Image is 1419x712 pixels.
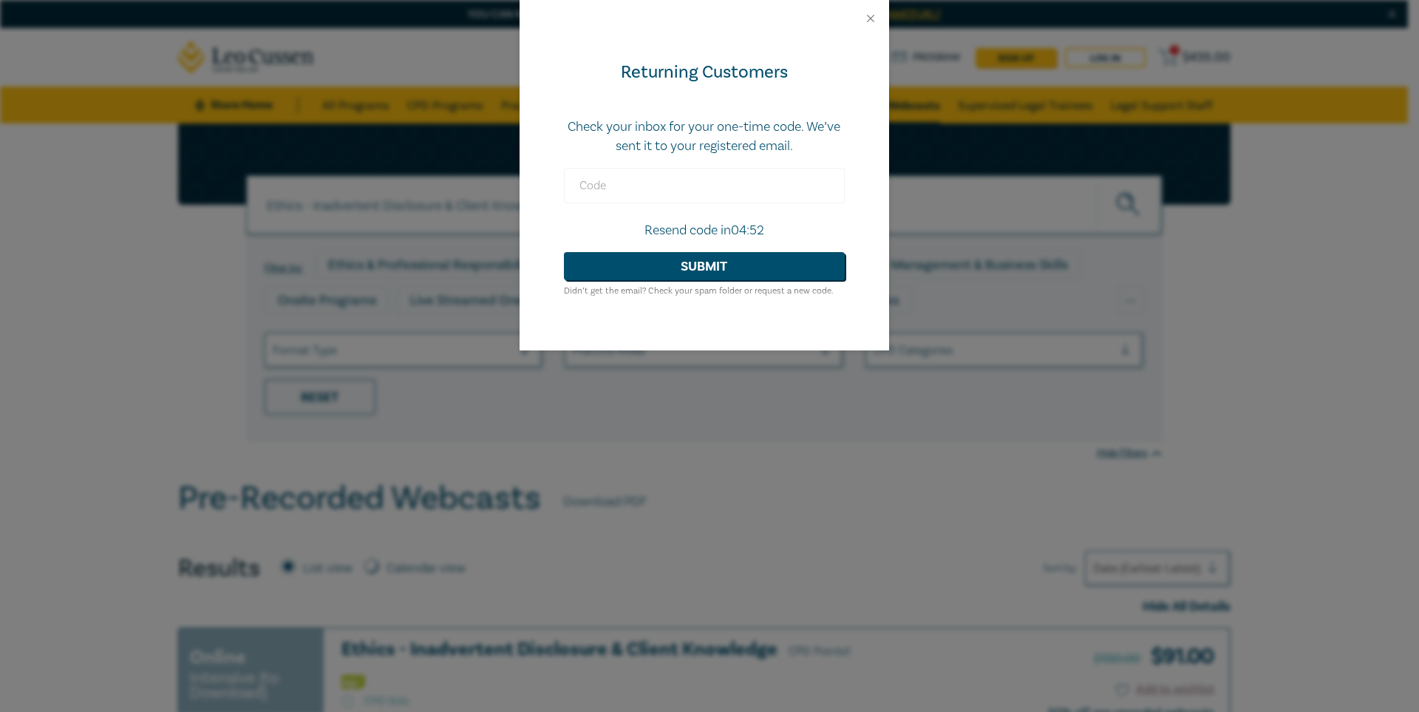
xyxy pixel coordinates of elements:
button: Close [864,12,877,25]
input: Code [564,168,845,203]
button: Submit [564,252,845,280]
div: Returning Customers [564,61,845,84]
small: Didn’t get the email? Check your spam folder or request a new code. [564,285,834,296]
p: Resend code in 04:52 [564,221,845,240]
p: Check your inbox for your one-time code. We’ve sent it to your registered email. [564,118,845,156]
